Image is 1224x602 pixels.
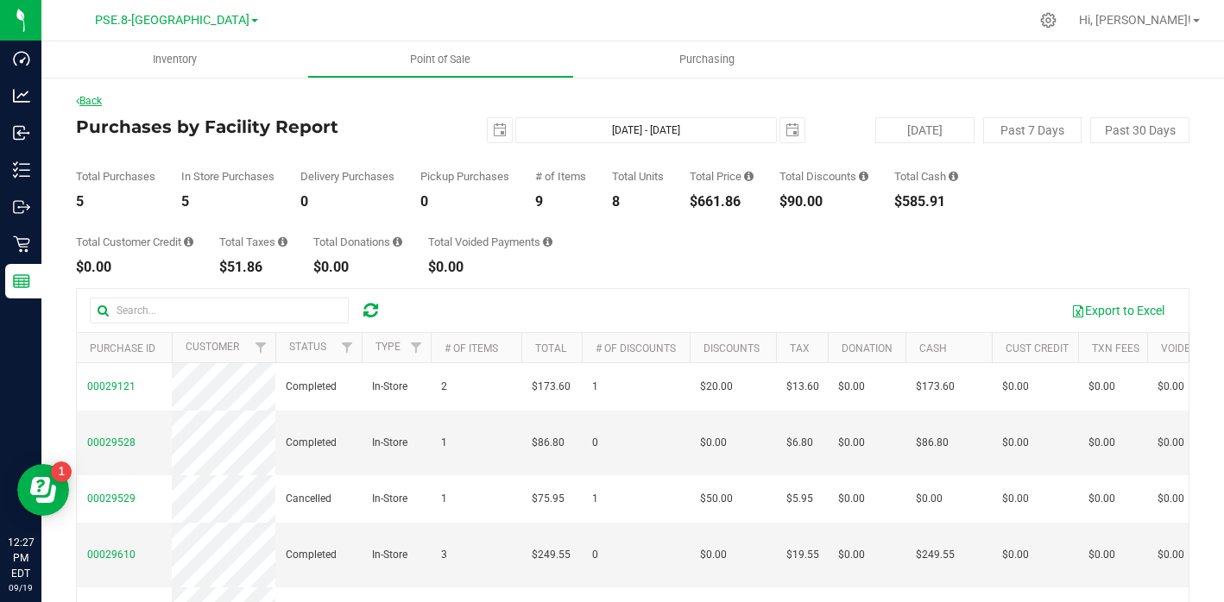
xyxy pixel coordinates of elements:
span: 00029529 [87,492,136,505]
span: In-Store [372,547,407,563]
div: 8 [612,195,664,209]
span: 1 [441,435,447,451]
i: Sum of all voided payment transaction amounts, excluding tips and transaction fees, for all purch... [543,236,552,248]
a: Donation [842,342,893,354]
span: $0.00 [838,379,865,395]
div: Total Voided Payments [428,236,552,248]
inline-svg: Retail [13,235,30,253]
span: $75.95 [532,491,565,507]
i: Sum of the successful, non-voided payments using account credit for all purchases in the date range. [184,236,193,248]
input: Search... [90,298,349,323]
div: $0.00 [428,260,552,274]
span: $86.80 [532,435,565,451]
span: 00029121 [87,380,136,392]
button: Past 30 Days [1090,117,1189,143]
a: Tax [790,342,810,354]
span: $20.00 [700,379,733,395]
button: [DATE] [875,117,975,143]
div: Manage settings [1038,12,1059,28]
div: Total Purchases [76,171,155,182]
span: $86.80 [916,435,949,451]
span: $0.00 [838,491,865,507]
span: $50.00 [700,491,733,507]
span: $5.95 [786,491,813,507]
i: Sum of the total taxes for all purchases in the date range. [278,236,287,248]
i: Sum of all round-up-to-next-dollar total price adjustments for all purchases in the date range. [393,236,402,248]
div: $585.91 [894,195,958,209]
div: $661.86 [690,195,754,209]
span: $0.00 [838,435,865,451]
h4: Purchases by Facility Report [76,117,447,136]
span: select [780,118,804,142]
inline-svg: Inventory [13,161,30,179]
a: Filter [333,333,362,362]
span: $0.00 [1158,491,1184,507]
a: Purchase ID [90,342,155,354]
span: select [488,118,512,142]
span: $173.60 [916,379,955,395]
span: 2 [441,379,447,395]
span: PSE.8-[GEOGRAPHIC_DATA] [95,13,249,28]
inline-svg: Outbound [13,198,30,216]
i: Sum of the total prices of all purchases in the date range. [744,171,754,182]
span: Completed [286,547,337,563]
span: $0.00 [1002,435,1029,451]
a: Inventory [41,41,307,78]
div: Total Discounts [779,171,868,182]
span: $0.00 [1158,547,1184,563]
div: 0 [300,195,394,209]
span: $173.60 [532,379,571,395]
p: 09/19 [8,581,34,594]
span: $19.55 [786,547,819,563]
span: $249.55 [916,547,955,563]
iframe: Resource center [17,464,69,516]
i: Sum of the discount values applied to the all purchases in the date range. [859,171,868,182]
div: Total Cash [894,171,958,182]
div: In Store Purchases [181,171,274,182]
inline-svg: Reports [13,273,30,290]
div: $90.00 [779,195,868,209]
div: Pickup Purchases [420,171,509,182]
div: 0 [420,195,509,209]
span: 3 [441,547,447,563]
span: Completed [286,435,337,451]
div: 5 [76,195,155,209]
span: Inventory [129,52,220,67]
div: Delivery Purchases [300,171,394,182]
span: 1 [441,491,447,507]
span: $249.55 [532,547,571,563]
span: 0 [592,547,598,563]
span: Cancelled [286,491,331,507]
inline-svg: Inbound [13,124,30,141]
span: Completed [286,379,337,395]
span: $0.00 [700,435,727,451]
span: In-Store [372,435,407,451]
a: # of Items [445,342,498,354]
span: In-Store [372,379,407,395]
span: 1 [592,379,598,395]
div: 9 [535,195,586,209]
inline-svg: Dashboard [13,50,30,67]
span: 0 [592,435,598,451]
span: In-Store [372,491,407,507]
button: Export to Excel [1060,296,1176,325]
span: 00029528 [87,436,136,448]
div: $0.00 [313,260,402,274]
a: Filter [402,333,431,362]
a: Cash [919,342,947,354]
div: Total Units [612,171,664,182]
span: $0.00 [1002,491,1029,507]
a: Status [289,341,326,353]
a: Point of Sale [307,41,573,78]
span: $0.00 [916,491,943,507]
a: Customer [186,341,239,353]
span: 1 [592,491,598,507]
span: $0.00 [1158,379,1184,395]
span: $0.00 [838,547,865,563]
span: Hi, [PERSON_NAME]! [1079,13,1191,27]
a: Back [76,95,102,107]
span: $0.00 [1088,379,1115,395]
span: $13.60 [786,379,819,395]
span: $0.00 [700,547,727,563]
